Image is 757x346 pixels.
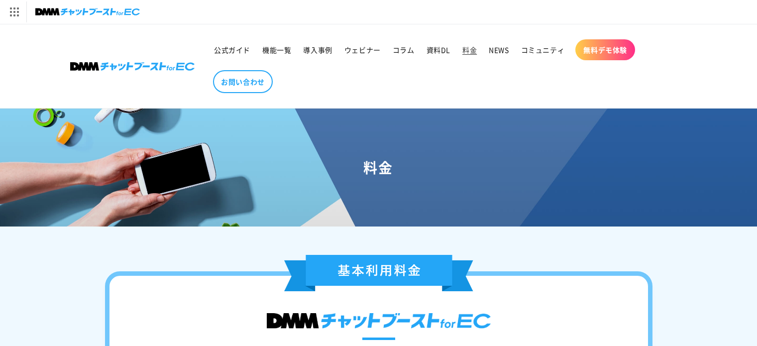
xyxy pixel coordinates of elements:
[515,39,571,60] a: コミュニティ
[489,45,509,54] span: NEWS
[70,62,195,71] img: 株式会社DMM Boost
[338,39,387,60] a: ウェビナー
[208,39,256,60] a: 公式ガイド
[256,39,297,60] a: 機能一覧
[303,45,332,54] span: 導入事例
[221,77,265,86] span: お問い合わせ
[427,45,450,54] span: 資料DL
[462,45,477,54] span: 料金
[267,313,491,329] img: DMMチャットブースト
[297,39,338,60] a: 導入事例
[387,39,421,60] a: コラム
[1,1,26,22] img: サービス
[213,70,273,93] a: お問い合わせ
[262,45,291,54] span: 機能一覧
[521,45,565,54] span: コミュニティ
[284,255,473,291] img: 基本利用料金
[35,5,140,19] img: チャットブーストforEC
[421,39,456,60] a: 資料DL
[12,158,745,176] h1: 料金
[583,45,627,54] span: 無料デモ体験
[214,45,250,54] span: 公式ガイド
[456,39,483,60] a: 料金
[344,45,381,54] span: ウェビナー
[393,45,415,54] span: コラム
[483,39,515,60] a: NEWS
[575,39,635,60] a: 無料デモ体験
